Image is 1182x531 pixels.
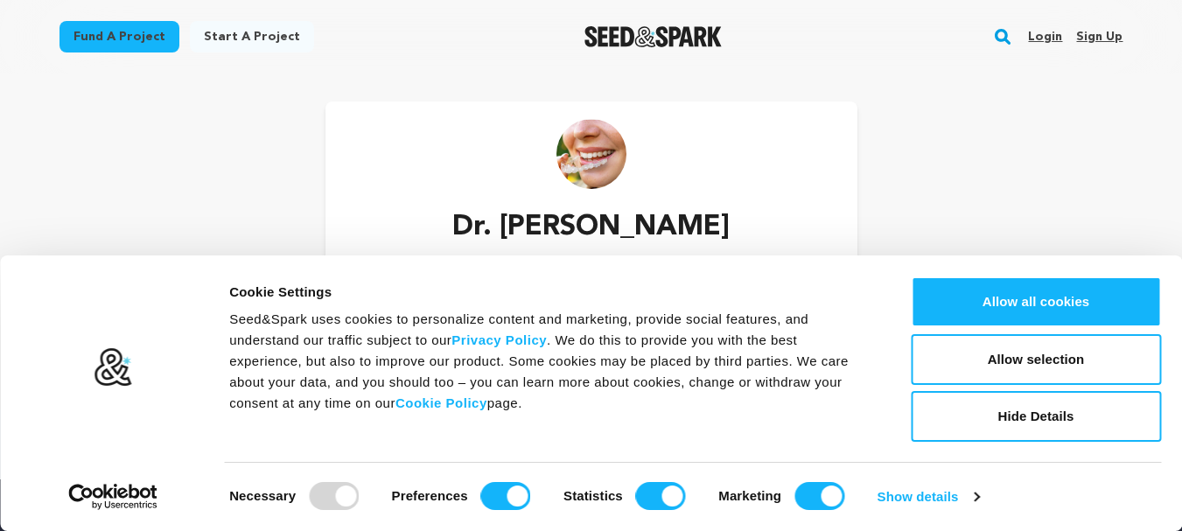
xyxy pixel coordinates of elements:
[911,391,1161,442] button: Hide Details
[228,475,229,476] legend: Consent Selection
[911,334,1161,385] button: Allow selection
[1028,23,1062,51] a: Login
[718,488,781,503] strong: Marketing
[229,488,296,503] strong: Necessary
[94,347,133,388] img: logo
[584,26,722,47] img: Seed&Spark Logo Dark Mode
[229,309,871,414] div: Seed&Spark uses cookies to personalize content and marketing, provide social features, and unders...
[451,332,547,347] a: Privacy Policy
[392,488,468,503] strong: Preferences
[563,488,623,503] strong: Statistics
[190,21,314,52] a: Start a project
[452,206,730,248] p: Dr. [PERSON_NAME]
[395,395,487,410] a: Cookie Policy
[1076,23,1123,51] a: Sign up
[229,282,871,303] div: Cookie Settings
[37,484,190,510] a: Usercentrics Cookiebot - opens in a new window
[556,119,626,189] img: https://seedandspark-static.s3.us-east-2.amazonaws.com/images/User/001/993/268/medium/27a65f512e2...
[59,21,179,52] a: Fund a project
[878,484,979,510] a: Show details
[911,276,1161,327] button: Allow all cookies
[584,26,722,47] a: Seed&Spark Homepage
